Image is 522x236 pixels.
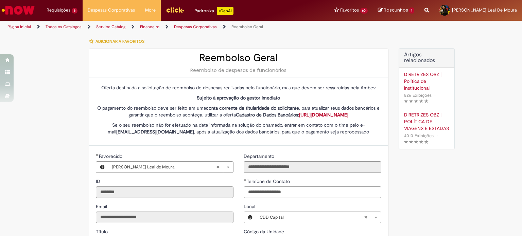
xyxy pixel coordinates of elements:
a: DIRETRIZES OBZ | POLÍTICA DE VIAGENS E ESTADAS [404,111,449,132]
span: Somente leitura - Código da Unidade [244,229,285,235]
span: 1 [409,7,414,14]
label: Somente leitura - Código da Unidade [244,228,285,235]
a: Reembolso Geral [231,24,263,30]
span: Telefone de Contato [247,178,291,184]
a: Despesas Corporativas [174,24,217,30]
span: Obrigatório Preenchido [244,179,247,181]
span: 60 [360,8,368,14]
p: +GenAi [217,7,233,15]
a: [PERSON_NAME] Leal de MouraLimpar campo Favorecido [108,162,233,173]
input: Departamento [244,161,381,173]
span: 6 [72,8,77,14]
span: Despesas Corporativas [88,7,135,14]
h2: Reembolso Geral [96,52,381,63]
span: Local [244,203,257,210]
h3: Artigos relacionados [404,52,449,64]
input: Telefone de Contato [244,186,381,198]
input: Email [96,212,233,223]
span: 4010 Exibições [404,133,434,139]
span: [PERSON_NAME] Leal De Moura [452,7,517,13]
span: Favoritos [340,7,359,14]
input: ID [96,186,233,198]
a: CDD CapitalLimpar campo Local [256,212,381,223]
strong: Cadastro de Dados Bancários: [236,112,348,118]
a: Service Catalog [96,24,125,30]
button: Favorecido, Visualizar este registro Joice Aparecida Leal de Moura [96,162,108,173]
span: • [433,91,437,100]
ul: Trilhas de página [5,21,343,33]
span: Rascunhos [384,7,408,13]
a: DIRETRIZES OBZ | Política de Institucional [404,71,449,91]
span: Obrigatório Preenchido [96,153,99,156]
span: More [145,7,156,14]
a: Rascunhos [378,7,414,14]
a: Todos os Catálogos [46,24,82,30]
img: click_logo_yellow_360x200.png [166,5,184,15]
span: Somente leitura - Departamento [244,153,276,159]
label: Somente leitura - Email [96,203,108,210]
span: Requisições [47,7,70,14]
abbr: Limpar campo Favorecido [213,162,223,173]
span: [PERSON_NAME] Leal de Moura [112,162,216,173]
strong: conta corrente de titularidade do solicitante [206,105,299,111]
p: Se o seu reembolso não for efetuado na data informada na solução do chamado, entrar em contato co... [96,122,381,135]
span: CDD Capital [260,212,364,223]
label: Somente leitura - Departamento [244,153,276,160]
p: Oferta destinada à solicitação de reembolso de despesas realizadas pelo funcionário, mas que deve... [96,84,381,91]
div: Padroniza [194,7,233,15]
a: Financeiro [140,24,159,30]
img: ServiceNow [1,3,36,17]
span: Somente leitura - ID [96,178,102,184]
a: [URL][DOMAIN_NAME] [299,112,348,118]
span: • [435,131,439,140]
button: Local, Visualizar este registro CDD Capital [244,212,256,223]
div: Reembolso de despesas de funcionários [96,67,381,74]
span: Adicionar a Favoritos [95,39,144,44]
span: Necessários - Favorecido [99,153,124,159]
button: Adicionar a Favoritos [89,34,148,49]
abbr: Limpar campo Local [361,212,371,223]
p: O pagamento do reembolso deve ser feito em uma , para atualizar seus dados bancários e garantir q... [96,105,381,118]
span: Somente leitura - Título [96,229,109,235]
span: 826 Exibições [404,92,432,98]
strong: Sujeito à aprovação do gestor imediato [197,95,280,101]
label: Somente leitura - ID [96,178,102,185]
strong: [EMAIL_ADDRESS][DOMAIN_NAME] [116,129,194,135]
a: Página inicial [7,24,31,30]
label: Somente leitura - Título [96,228,109,235]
